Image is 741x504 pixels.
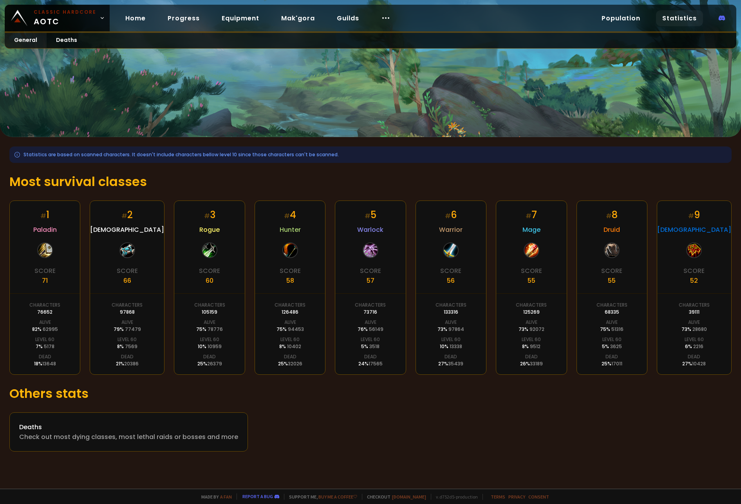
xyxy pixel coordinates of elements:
div: Score [440,266,461,276]
a: a fan [220,494,232,500]
span: 17011 [611,360,622,367]
div: Score [360,266,381,276]
div: 126486 [282,309,298,316]
small: # [40,211,46,220]
div: 73 % [437,326,464,333]
div: 2 [121,208,133,222]
div: 26 % [520,360,543,367]
span: [DEMOGRAPHIC_DATA] [90,225,164,235]
span: 94453 [288,326,304,332]
a: [DOMAIN_NAME] [392,494,426,500]
span: 10402 [287,343,301,350]
div: 7 [526,208,537,222]
small: # [606,211,612,220]
span: 26379 [207,360,222,367]
span: 28680 [692,326,707,332]
span: 35439 [448,360,463,367]
div: 10 % [198,343,222,350]
div: 8 [606,208,618,222]
div: 24 % [358,360,383,367]
small: # [204,211,210,220]
small: # [365,211,370,220]
span: 77479 [125,326,141,332]
span: 56149 [369,326,383,332]
div: Alive [688,319,700,326]
span: 13338 [450,343,462,350]
div: Level 60 [602,336,622,343]
span: 3518 [369,343,380,350]
span: 10428 [692,360,706,367]
span: 3625 [610,343,622,350]
small: # [284,211,290,220]
span: Rogue [199,225,220,235]
div: 68335 [605,309,619,316]
div: 5 % [602,343,622,350]
small: # [445,211,451,220]
div: Alive [284,319,296,326]
div: Dead [525,353,538,360]
div: Characters [275,302,305,309]
div: Alive [365,319,376,326]
span: Hunter [280,225,301,235]
a: Home [119,10,152,26]
div: Characters [112,302,143,309]
h1: Most survival classes [9,172,732,191]
div: Dead [121,353,134,360]
span: Warlock [357,225,383,235]
div: 1 [40,208,49,222]
div: 25 % [278,360,302,367]
div: 82 % [32,326,58,333]
div: Score [521,266,542,276]
div: 39111 [689,309,699,316]
div: Characters [436,302,466,309]
div: 27 % [438,360,463,367]
div: 73716 [363,309,377,316]
span: 33189 [530,360,543,367]
div: Characters [596,302,627,309]
div: 8 % [117,343,137,350]
div: Level 60 [200,336,219,343]
div: Level 60 [361,336,380,343]
div: Level 60 [685,336,704,343]
div: Alive [445,319,457,326]
div: 58 [286,276,294,285]
small: Classic Hardcore [34,9,96,16]
div: Dead [203,353,216,360]
div: 75 % [196,326,223,333]
div: 25 % [602,360,622,367]
div: 71 [42,276,48,285]
div: Score [601,266,622,276]
span: 92072 [530,326,544,332]
div: 25 % [197,360,222,367]
div: 21 % [116,360,139,367]
div: Dead [605,353,618,360]
div: Alive [204,319,215,326]
small: # [526,211,531,220]
div: Score [280,266,301,276]
a: Terms [491,494,505,500]
div: Statistics are based on scanned characters. It doesn't include characters bellow level 10 since t... [9,146,732,163]
span: Made by [197,494,232,500]
div: 5 [365,208,376,222]
a: Privacy [508,494,525,500]
div: Dead [364,353,377,360]
span: 51316 [611,326,624,332]
span: Mage [522,225,540,235]
span: Warrior [439,225,463,235]
div: 5 % [361,343,380,350]
div: Dead [284,353,296,360]
div: 133316 [444,309,458,316]
div: Score [117,266,138,276]
div: Dead [445,353,457,360]
span: 78776 [208,326,223,332]
a: Report a bug [242,493,273,499]
span: [DEMOGRAPHIC_DATA] [657,225,731,235]
div: Alive [121,319,133,326]
div: Characters [194,302,225,309]
span: v. d752d5 - production [431,494,478,500]
div: Level 60 [441,336,461,343]
div: Characters [355,302,386,309]
div: Dead [39,353,51,360]
div: Alive [526,319,537,326]
div: 75 % [277,326,304,333]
